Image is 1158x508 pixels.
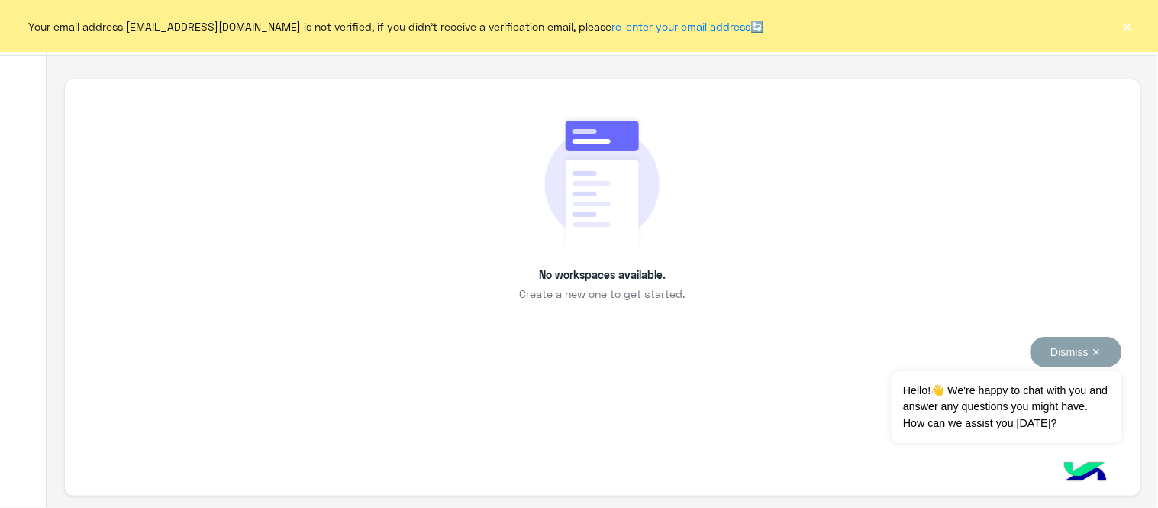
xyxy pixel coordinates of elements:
[612,20,751,33] a: re-enter your email address
[520,286,685,302] span: Create a new one to get started.
[545,114,660,250] img: emtyData
[892,371,1121,443] span: Hello!👋 We're happy to chat with you and answer any questions you might have. How can we assist y...
[1059,447,1112,500] img: hulul-logo.png
[1120,18,1135,34] button: ×
[29,18,764,34] span: Your email address [EMAIL_ADDRESS][DOMAIN_NAME] is not verified, if you didn't receive a verifica...
[539,267,666,283] p: No workspaces available.
[1031,337,1122,367] button: Dismiss ✕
